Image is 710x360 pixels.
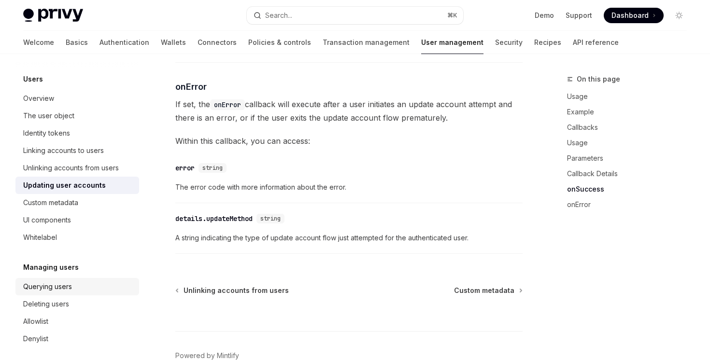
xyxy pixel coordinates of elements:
[260,215,281,222] span: string
[567,166,695,181] a: Callback Details
[577,73,620,85] span: On this page
[454,286,522,295] a: Custom metadata
[23,127,70,139] div: Identity tokens
[15,194,139,211] a: Custom metadata
[495,31,523,54] a: Security
[611,11,649,20] span: Dashboard
[15,330,139,347] a: Denylist
[23,298,69,310] div: Deleting users
[161,31,186,54] a: Wallets
[534,31,561,54] a: Recipes
[23,197,78,208] div: Custom metadata
[265,10,292,21] div: Search...
[421,31,483,54] a: User management
[567,151,695,166] a: Parameters
[15,313,139,330] a: Allowlist
[198,31,237,54] a: Connectors
[15,107,139,125] a: The user object
[323,31,410,54] a: Transaction management
[15,295,139,313] a: Deleting users
[566,11,592,20] a: Support
[99,31,149,54] a: Authentication
[15,90,139,107] a: Overview
[23,73,43,85] h5: Users
[604,8,664,23] a: Dashboard
[535,11,554,20] a: Demo
[567,104,695,120] a: Example
[23,333,48,345] div: Denylist
[23,262,79,273] h5: Managing users
[454,286,514,295] span: Custom metadata
[175,80,207,93] span: onError
[15,177,139,194] a: Updating user accounts
[210,99,245,110] code: onError
[573,31,619,54] a: API reference
[23,110,74,122] div: The user object
[567,197,695,212] a: onError
[15,229,139,246] a: Whitelabel
[176,286,289,295] a: Unlinking accounts from users
[248,31,311,54] a: Policies & controls
[23,162,119,174] div: Unlinking accounts from users
[23,9,83,22] img: light logo
[15,125,139,142] a: Identity tokens
[175,97,523,125] span: If set, the callback will execute after a user initiates an update account attempt and there is a...
[23,180,106,191] div: Updating user accounts
[23,93,54,104] div: Overview
[66,31,88,54] a: Basics
[567,181,695,197] a: onSuccess
[23,31,54,54] a: Welcome
[447,12,457,19] span: ⌘ K
[23,281,72,292] div: Querying users
[247,7,463,24] button: Open search
[15,211,139,229] a: UI components
[23,316,48,327] div: Allowlist
[567,120,695,135] a: Callbacks
[202,164,223,172] span: string
[175,181,523,193] span: The error code with more information about the error.
[184,286,289,295] span: Unlinking accounts from users
[567,135,695,151] a: Usage
[23,214,71,226] div: UI components
[175,214,253,223] div: details.updateMethod
[15,142,139,159] a: Linking accounts to users
[15,159,139,177] a: Unlinking accounts from users
[175,232,523,244] span: A string indicating the type of update account flow just attempted for the authenticated user.
[175,134,523,148] span: Within this callback, you can access:
[23,232,57,243] div: Whitelabel
[175,163,195,173] div: error
[567,89,695,104] a: Usage
[671,8,687,23] button: Toggle dark mode
[23,145,104,156] div: Linking accounts to users
[15,278,139,295] a: Querying users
